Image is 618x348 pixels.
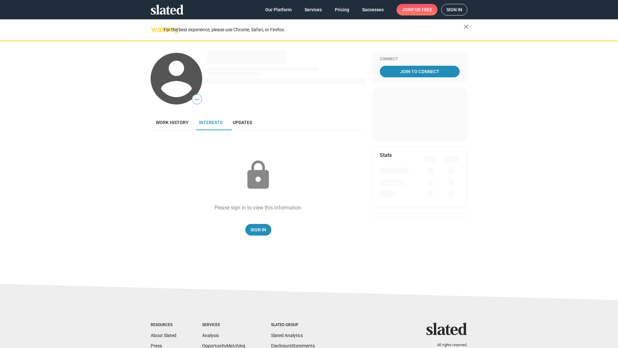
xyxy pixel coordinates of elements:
[265,4,292,15] span: Our Platform
[412,4,432,15] span: for free
[260,4,297,15] a: Our Platform
[441,4,467,15] a: Sign in
[151,115,194,130] a: Work history
[362,4,384,15] span: Successes
[335,4,349,15] span: Pricing
[194,115,228,130] a: Interests
[156,120,189,125] span: Work history
[330,4,354,15] a: Pricing
[151,323,176,328] div: Resources
[380,152,392,159] mat-card-title: Stats
[242,159,274,191] mat-icon: lock
[151,333,176,338] a: About Slated
[214,204,302,211] div: Please sign in to view this information.
[202,333,219,338] a: Analysis
[380,57,460,62] div: Connect
[299,4,327,15] a: Services
[402,4,432,15] span: Join
[462,23,470,31] mat-icon: close
[357,4,389,15] a: Successes
[228,115,257,130] a: Updates
[202,323,245,328] div: Services
[271,323,315,328] div: Slated Group
[192,95,202,104] span: —
[250,224,266,236] span: Sign In
[446,4,462,15] span: Sign in
[151,25,159,33] mat-icon: warning
[199,120,222,125] span: Interests
[304,4,322,15] span: Services
[397,4,437,15] a: Joinfor free
[245,224,271,236] a: Sign In
[164,25,464,34] div: For the best experience, please use Chrome, Safari, or Firefox.
[381,66,458,77] span: Join To Connect
[271,333,303,338] a: Slated Analytics
[233,120,252,125] span: Updates
[380,66,460,77] a: Join To Connect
